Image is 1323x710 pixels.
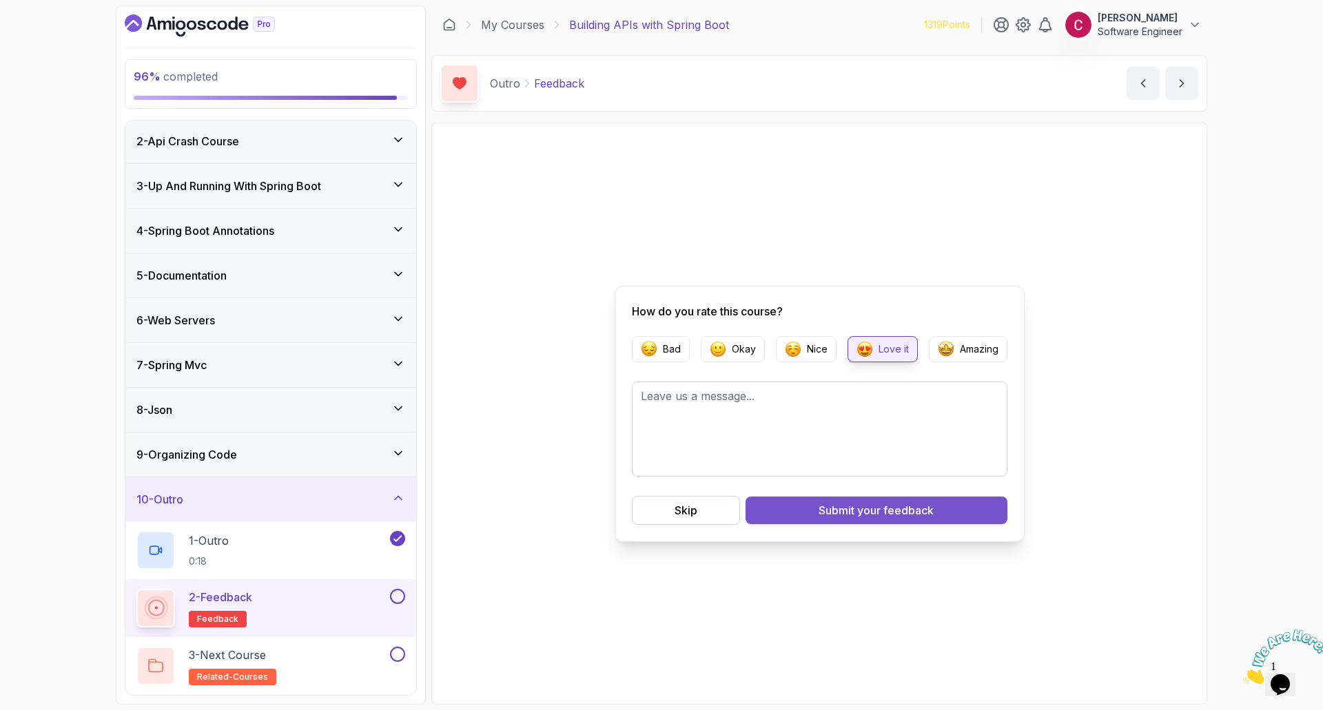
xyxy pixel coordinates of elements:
iframe: chat widget [1238,624,1323,689]
img: Feedback Emojie [938,341,954,357]
p: How do you rate this course? [632,303,1007,320]
button: previous content [1127,67,1160,100]
p: 0:18 [189,554,229,568]
img: Chat attention grabber [6,6,91,60]
h3: 2 - Api Crash Course [136,133,239,149]
button: Feedback EmojieNice [776,336,837,362]
button: next content [1165,67,1198,100]
button: Feedback EmojieAmazing [929,336,1007,362]
span: 96 % [134,70,161,83]
button: 5-Documentation [125,253,416,297]
p: 1 - Outro [189,532,229,549]
button: user profile image[PERSON_NAME]Software Engineer [1065,11,1202,39]
a: My Courses [481,17,544,33]
p: Software Engineer [1098,25,1182,39]
img: Feedback Emojie [710,341,726,357]
h3: 7 - Spring Mvc [136,357,207,373]
button: 7-Spring Mvc [125,343,416,387]
button: 4-Spring Boot Annotations [125,209,416,253]
button: 3-Up And Running With Spring Boot [125,164,416,208]
button: 6-Web Servers [125,298,416,342]
img: user profile image [1065,12,1091,38]
p: 3 - Next Course [189,647,266,663]
p: Love it [879,342,909,356]
p: Nice [807,342,828,356]
span: your feedback [857,502,934,519]
span: related-courses [197,671,268,682]
button: 1-Outro0:18 [136,531,405,570]
h3: 10 - Outro [136,491,183,508]
button: Skip [632,496,740,525]
h3: 3 - Up And Running With Spring Boot [136,178,321,194]
button: 2-Api Crash Course [125,119,416,163]
p: Amazing [960,342,998,356]
span: feedback [197,614,238,625]
div: Submit [819,502,934,519]
p: Okay [732,342,756,356]
p: Feedback [534,75,584,92]
h3: 6 - Web Servers [136,312,215,328]
p: Outro [490,75,520,92]
a: Dashboard [442,18,456,32]
img: Feedback Emojie [857,341,873,357]
p: Building APIs with Spring Boot [569,17,729,33]
div: Skip [675,502,697,519]
p: 1319 Points [924,18,970,32]
p: [PERSON_NAME] [1098,11,1182,25]
img: Feedback Emojie [785,341,801,357]
h3: 9 - Organizing Code [136,446,237,463]
span: 1 [6,6,11,17]
button: 2-Feedbackfeedback [136,589,405,627]
button: Feedback EmojieOkay [701,336,765,362]
button: Submit your feedback [746,497,1007,524]
img: Feedback Emojie [641,341,657,357]
button: 8-Json [125,388,416,432]
button: Feedback EmojieLove it [848,336,918,362]
button: 10-Outro [125,477,416,521]
h3: 4 - Spring Boot Annotations [136,222,274,239]
span: completed [134,70,218,83]
p: 2 - Feedback [189,589,252,605]
a: Dashboard [125,14,307,36]
h3: 5 - Documentation [136,267,227,284]
h3: 8 - Json [136,401,172,418]
button: 9-Organizing Code [125,432,416,477]
p: Bad [663,342,681,356]
button: 3-Next Courserelated-courses [136,647,405,685]
button: Feedback EmojieBad [632,336,690,362]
